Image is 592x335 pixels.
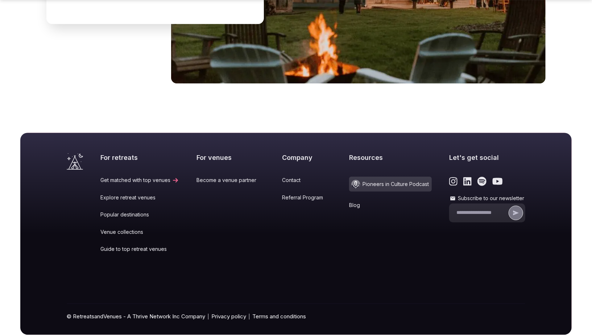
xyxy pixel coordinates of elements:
[196,177,265,184] a: Become a venue partner
[100,194,179,201] a: Explore retreat venues
[100,245,179,253] a: Guide to top retreat venues
[477,177,487,186] a: Link to the retreats and venues Spotify page
[67,304,525,335] div: © RetreatsandVenues - A Thrive Network Inc Company
[100,153,179,162] h2: For retreats
[349,153,432,162] h2: Resources
[349,177,432,191] a: Pioneers in Culture Podcast
[100,228,179,236] a: Venue collections
[449,153,525,162] h2: Let's get social
[211,313,246,320] a: Privacy policy
[282,194,332,201] a: Referral Program
[282,153,332,162] h2: Company
[349,202,432,209] a: Blog
[100,177,179,184] a: Get matched with top venues
[282,177,332,184] a: Contact
[67,153,83,170] a: Visit the homepage
[463,177,472,186] a: Link to the retreats and venues LinkedIn page
[449,195,525,202] label: Subscribe to our newsletter
[449,177,458,186] a: Link to the retreats and venues Instagram page
[252,313,306,320] a: Terms and conditions
[492,177,503,186] a: Link to the retreats and venues Youtube page
[196,153,265,162] h2: For venues
[100,211,179,218] a: Popular destinations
